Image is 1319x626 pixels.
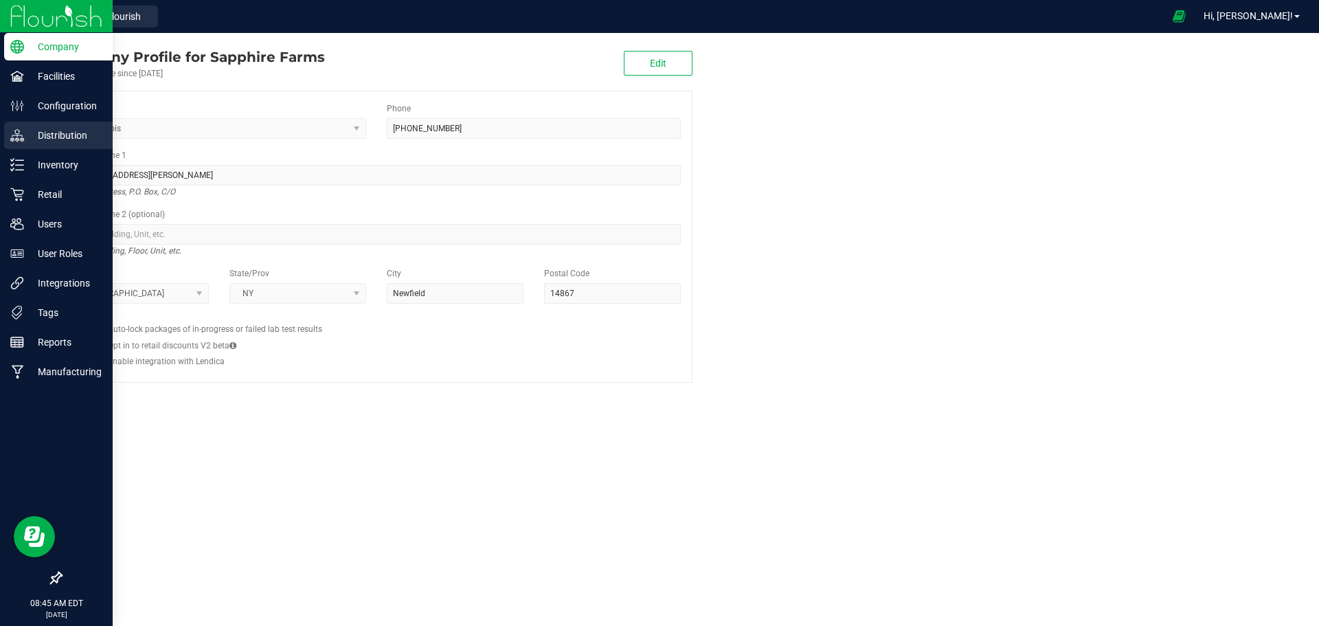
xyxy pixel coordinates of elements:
inline-svg: Company [10,40,24,54]
input: City [387,283,523,304]
p: User Roles [24,245,106,262]
div: Sapphire Farms [60,47,325,67]
inline-svg: Retail [10,188,24,201]
div: Account active since [DATE] [60,67,325,80]
p: Retail [24,186,106,203]
label: State/Prov [229,267,269,280]
span: Hi, [PERSON_NAME]! [1204,10,1293,21]
inline-svg: Integrations [10,276,24,290]
label: Opt in to retail discounts V2 beta [108,339,236,352]
label: Phone [387,102,411,115]
p: Facilities [24,68,106,85]
p: Company [24,38,106,55]
p: 08:45 AM EDT [6,597,106,610]
label: Address Line 2 (optional) [72,208,165,221]
inline-svg: Users [10,217,24,231]
input: Suite, Building, Unit, etc. [72,224,681,245]
inline-svg: Distribution [10,128,24,142]
p: Tags [24,304,106,321]
label: City [387,267,401,280]
p: Reports [24,334,106,350]
label: Postal Code [544,267,589,280]
p: Distribution [24,127,106,144]
i: Street address, P.O. Box, C/O [72,183,175,200]
p: Integrations [24,275,106,291]
i: Suite, Building, Floor, Unit, etc. [72,243,181,259]
p: Configuration [24,98,106,114]
inline-svg: User Roles [10,247,24,260]
input: Postal Code [544,283,681,304]
iframe: Resource center [14,516,55,557]
inline-svg: Configuration [10,99,24,113]
input: (123) 456-7890 [387,118,681,139]
span: Edit [650,58,666,69]
inline-svg: Manufacturing [10,365,24,379]
inline-svg: Inventory [10,158,24,172]
inline-svg: Facilities [10,69,24,83]
button: Edit [624,51,692,76]
p: [DATE] [6,610,106,620]
p: Inventory [24,157,106,173]
p: Users [24,216,106,232]
input: Address [72,165,681,186]
label: Auto-lock packages of in-progress or failed lab test results [108,323,322,335]
inline-svg: Reports [10,335,24,349]
h2: Configs [72,314,681,323]
inline-svg: Tags [10,306,24,320]
p: Manufacturing [24,364,106,380]
label: Enable integration with Lendica [108,355,225,368]
span: Open Ecommerce Menu [1164,3,1195,30]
